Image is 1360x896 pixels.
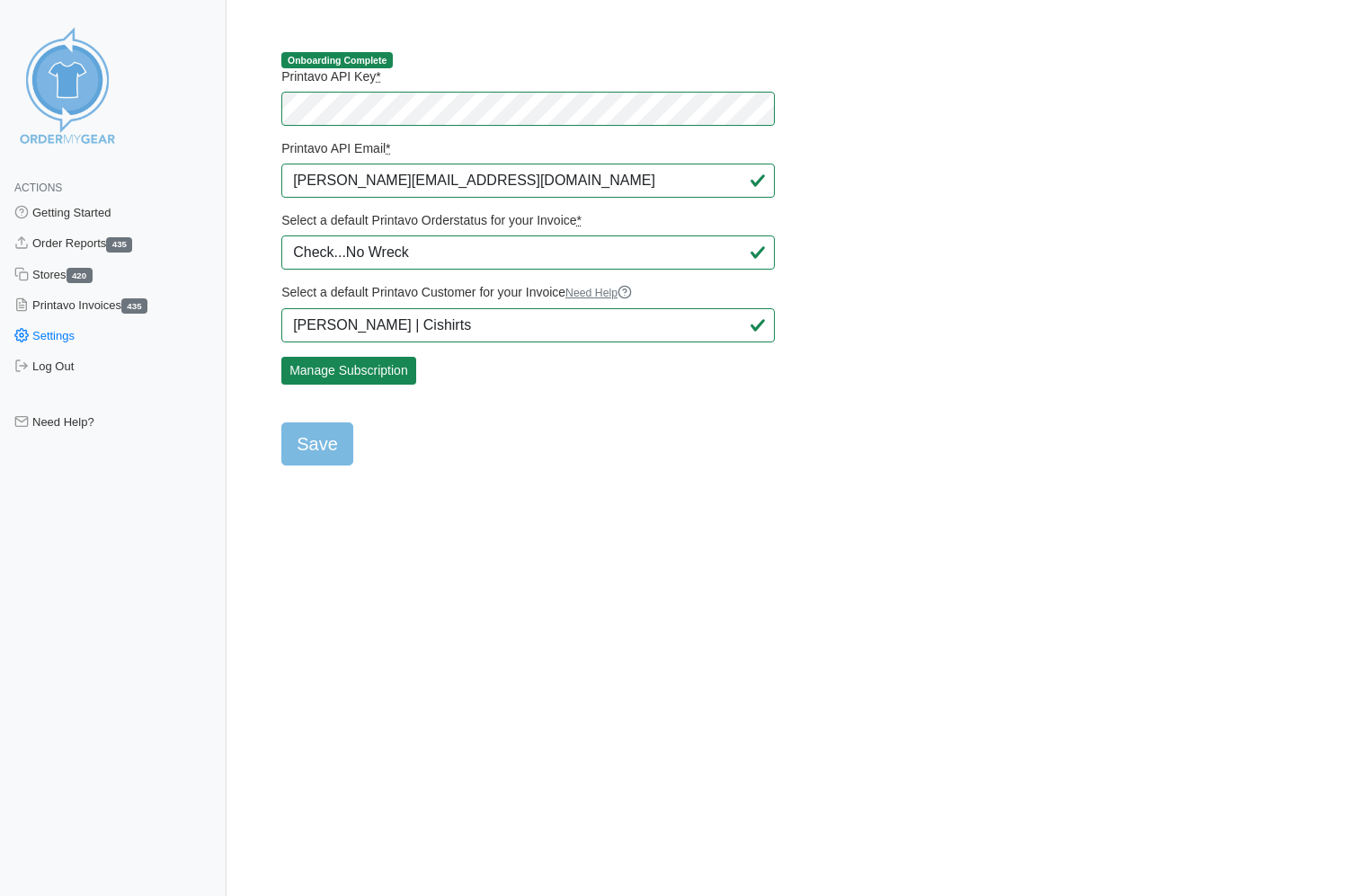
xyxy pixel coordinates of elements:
[281,422,353,466] input: Save
[281,308,775,342] input: Type at least 4 characters
[577,213,582,227] abbr: required
[386,141,390,155] abbr: required
[281,68,775,84] label: Printavo API Key
[565,287,632,299] a: Need Help
[67,268,93,283] span: 420
[281,52,393,68] span: Onboarding Complete
[281,284,775,301] label: Select a default Printavo Customer for your Invoice
[106,237,132,253] span: 435
[281,212,775,228] label: Select a default Printavo Orderstatus for your Invoice
[376,69,380,84] abbr: required
[281,140,775,156] label: Printavo API Email
[281,357,416,385] a: Manage Subscription
[14,182,62,194] span: Actions
[121,298,147,314] span: 435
